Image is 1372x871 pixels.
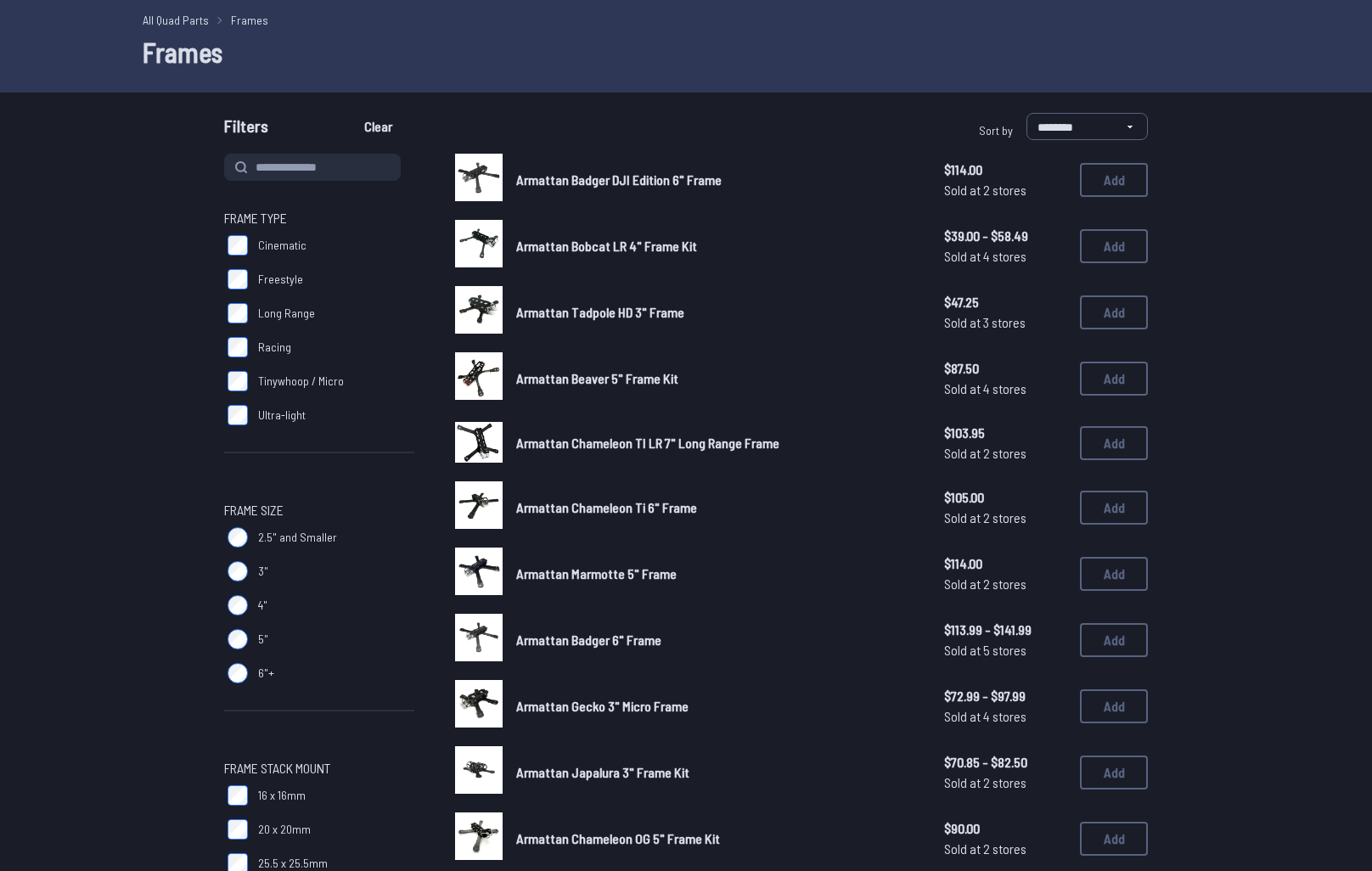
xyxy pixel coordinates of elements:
img: image [455,812,503,860]
h1: Frames [143,31,1229,72]
span: 5" [258,631,268,648]
span: $70.85 - $82.50 [944,752,1066,773]
input: 5" [228,629,248,649]
a: All Quad Parts [143,11,209,29]
span: $87.50 [944,358,1066,379]
button: Add [1080,557,1148,591]
img: image [455,481,503,529]
a: Armattan Tadpole HD 3" Frame [516,302,917,323]
span: $39.00 - $58.49 [944,226,1066,246]
a: image [455,746,503,799]
span: Sold at 5 stores [944,640,1066,660]
button: Add [1080,491,1148,525]
span: Frame Stack Mount [224,758,330,778]
span: Sold at 4 stores [944,379,1066,399]
span: Ultra-light [258,407,306,424]
button: Add [1080,689,1148,723]
a: Armattan Chameleon TI LR 7" Long Range Frame [516,433,917,453]
input: 6"+ [228,663,248,683]
span: 2.5" and Smaller [258,529,337,546]
img: image [455,680,503,728]
input: 20 x 20mm [228,819,248,840]
span: Sold at 2 stores [944,443,1066,464]
a: Armattan Badger 6" Frame [516,630,917,650]
a: Armattan Marmotte 5" Frame [516,564,917,584]
a: image [455,419,503,468]
input: Racing [228,337,248,357]
a: Armattan Chameleon OG 5" Frame Kit [516,829,917,849]
img: image [455,746,503,794]
span: $113.99 - $141.99 [944,620,1066,640]
span: 16 x 16mm [258,787,306,804]
img: image [455,422,503,463]
span: Armattan Chameleon Ti 6" Frame [516,499,697,515]
span: Armattan Bobcat LR 4" Frame Kit [516,238,697,254]
button: Add [1080,426,1148,460]
img: image [455,352,503,400]
select: Sort by [1026,113,1148,140]
span: Sold at 2 stores [944,180,1066,200]
span: $114.00 [944,554,1066,574]
span: Armattan Tadpole HD 3" Frame [516,304,684,320]
span: Tinywhoop / Micro [258,373,344,390]
button: Add [1080,756,1148,790]
img: image [455,614,503,661]
a: image [455,154,503,206]
a: image [455,286,503,339]
span: Cinematic [258,237,306,254]
button: Add [1080,295,1148,329]
a: Armattan Chameleon Ti 6" Frame [516,497,917,518]
span: $47.25 [944,292,1066,312]
a: image [455,812,503,865]
button: Clear [350,113,407,140]
span: Sold at 4 stores [944,246,1066,267]
button: Add [1080,822,1148,856]
span: $114.00 [944,160,1066,180]
span: $72.99 - $97.99 [944,686,1066,706]
button: Add [1080,623,1148,657]
span: 20 x 20mm [258,821,311,838]
span: Sold at 2 stores [944,839,1066,859]
span: Sort by [979,123,1013,138]
span: Racing [258,339,291,356]
span: $105.00 [944,487,1066,508]
span: Armattan Marmotte 5" Frame [516,565,677,582]
span: 3" [258,563,268,580]
a: image [455,481,503,534]
input: 2.5" and Smaller [228,527,248,548]
input: Freestyle [228,269,248,289]
a: Armattan Gecko 3" Micro Frame [516,696,917,716]
a: image [455,614,503,666]
input: Cinematic [228,235,248,256]
a: Armattan Badger DJI Edition 6" Frame [516,170,917,190]
span: $90.00 [944,818,1066,839]
button: Add [1080,229,1148,263]
a: image [455,548,503,600]
span: Armattan Badger DJI Edition 6" Frame [516,171,722,188]
span: $103.95 [944,423,1066,443]
span: Armattan Badger 6" Frame [516,632,661,648]
span: Sold at 3 stores [944,312,1066,333]
a: Armattan Beaver 5" Frame Kit [516,368,917,389]
img: image [455,286,503,334]
span: 4" [258,597,267,614]
input: 4" [228,595,248,615]
input: 3" [228,561,248,582]
span: Frame Type [224,208,287,228]
span: Sold at 2 stores [944,574,1066,594]
a: Armattan Japalura 3" Frame Kit [516,762,917,783]
img: image [455,154,503,201]
span: Freestyle [258,271,303,288]
a: Frames [231,11,268,29]
span: Sold at 4 stores [944,706,1066,727]
input: Tinywhoop / Micro [228,371,248,391]
input: Ultra-light [228,405,248,425]
span: Long Range [258,305,315,322]
button: Add [1080,163,1148,197]
span: Frame Size [224,500,284,520]
span: Armattan Chameleon TI LR 7" Long Range Frame [516,435,779,451]
a: image [455,680,503,733]
input: Long Range [228,303,248,323]
span: Armattan Chameleon OG 5" Frame Kit [516,830,720,846]
span: Sold at 2 stores [944,508,1066,528]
